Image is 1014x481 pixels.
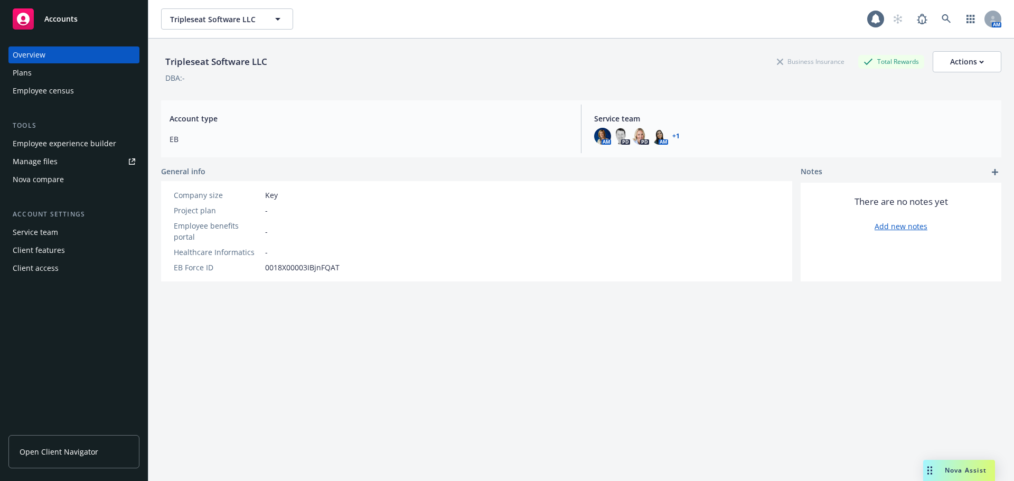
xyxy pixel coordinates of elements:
[613,128,630,145] img: photo
[165,72,185,83] div: DBA: -
[13,82,74,99] div: Employee census
[772,55,850,68] div: Business Insurance
[8,120,139,131] div: Tools
[13,64,32,81] div: Plans
[13,260,59,277] div: Client access
[170,14,261,25] span: Tripleseat Software LLC
[8,209,139,220] div: Account settings
[960,8,981,30] a: Switch app
[875,221,927,232] a: Add new notes
[672,133,680,139] a: +1
[887,8,908,30] a: Start snowing
[933,51,1001,72] button: Actions
[8,171,139,188] a: Nova compare
[8,4,139,34] a: Accounts
[170,134,568,145] span: EB
[950,52,984,72] div: Actions
[265,205,268,216] span: -
[989,166,1001,178] a: add
[858,55,924,68] div: Total Rewards
[8,224,139,241] a: Service team
[174,205,261,216] div: Project plan
[13,224,58,241] div: Service team
[161,55,271,69] div: Tripleseat Software LLC
[174,247,261,258] div: Healthcare Informatics
[170,113,568,124] span: Account type
[265,247,268,258] span: -
[174,190,261,201] div: Company size
[8,135,139,152] a: Employee experience builder
[174,262,261,273] div: EB Force ID
[161,8,293,30] button: Tripleseat Software LLC
[923,460,936,481] div: Drag to move
[13,46,45,63] div: Overview
[20,446,98,457] span: Open Client Navigator
[594,128,611,145] img: photo
[912,8,933,30] a: Report a Bug
[13,135,116,152] div: Employee experience builder
[265,190,278,201] span: Key
[13,171,64,188] div: Nova compare
[945,466,987,475] span: Nova Assist
[265,262,340,273] span: 0018X00003IBjnFQAT
[8,242,139,259] a: Client features
[13,153,58,170] div: Manage files
[8,46,139,63] a: Overview
[13,242,65,259] div: Client features
[632,128,649,145] img: photo
[8,260,139,277] a: Client access
[594,113,993,124] span: Service team
[923,460,995,481] button: Nova Assist
[265,226,268,237] span: -
[161,166,205,177] span: General info
[801,166,822,178] span: Notes
[651,128,668,145] img: photo
[8,153,139,170] a: Manage files
[855,195,948,208] span: There are no notes yet
[44,15,78,23] span: Accounts
[8,82,139,99] a: Employee census
[936,8,957,30] a: Search
[8,64,139,81] a: Plans
[174,220,261,242] div: Employee benefits portal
